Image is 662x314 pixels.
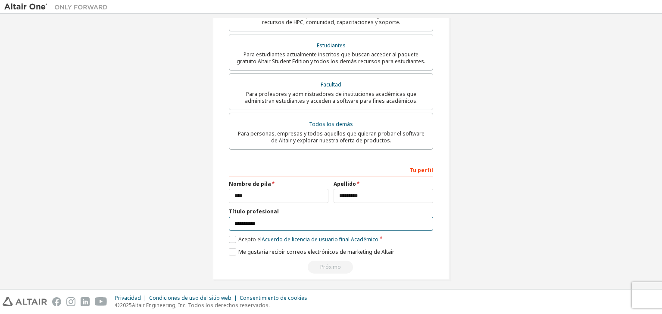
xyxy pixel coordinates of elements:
[245,90,418,105] font: Para profesores y administradores de instituciones académicas que administran estudiantes y acced...
[229,180,271,188] font: Nombre de pila
[334,180,356,188] font: Apellido
[3,297,47,306] img: altair_logo.svg
[229,208,279,215] font: Título profesional
[81,297,90,306] img: linkedin.svg
[149,294,231,302] font: Condiciones de uso del sitio web
[115,294,141,302] font: Privacidad
[309,120,353,128] font: Todos los demás
[115,302,120,309] font: ©
[229,261,433,274] div: Read and acccept EULA to continue
[240,294,307,302] font: Consentimiento de cookies
[52,297,61,306] img: facebook.svg
[238,236,262,243] font: Acepto el
[66,297,75,306] img: instagram.svg
[238,130,425,144] font: Para personas, empresas y todos aquellos que quieran probar el software de Altair y explorar nues...
[317,42,346,49] font: Estudiantes
[237,51,425,65] font: Para estudiantes actualmente inscritos que buscan acceder al paquete gratuito Altair Student Edit...
[262,236,350,243] font: Acuerdo de licencia de usuario final
[244,12,418,26] font: Para clientes existentes que buscan acceder a descargas de software, recursos de HPC, comunidad, ...
[120,302,132,309] font: 2025
[238,248,394,256] font: Me gustaría recibir correos electrónicos de marketing de Altair
[95,297,107,306] img: youtube.svg
[351,236,378,243] font: Académico
[321,81,341,88] font: Facultad
[4,3,112,11] img: Altair Uno
[132,302,270,309] font: Altair Engineering, Inc. Todos los derechos reservados.
[410,166,433,174] font: Tu perfil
